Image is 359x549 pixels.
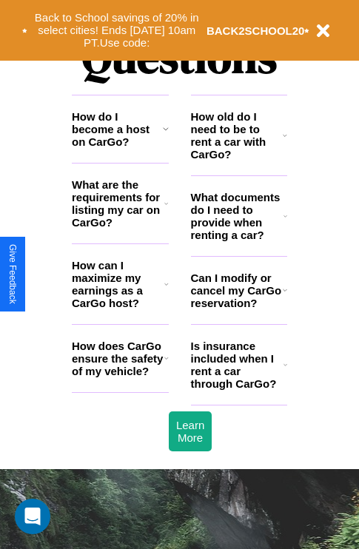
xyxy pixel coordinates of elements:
h3: What documents do I need to provide when renting a car? [191,191,284,241]
button: Back to School savings of 20% in select cities! Ends [DATE] 10am PT.Use code: [27,7,207,53]
h3: Is insurance included when I rent a car through CarGo? [191,340,283,390]
div: Give Feedback [7,244,18,304]
div: Open Intercom Messenger [15,499,50,534]
h3: How do I become a host on CarGo? [72,110,163,148]
h3: Can I modify or cancel my CarGo reservation? [191,272,283,309]
h3: What are the requirements for listing my car on CarGo? [72,178,164,229]
h3: How does CarGo ensure the safety of my vehicle? [72,340,164,377]
h3: How can I maximize my earnings as a CarGo host? [72,259,164,309]
button: Learn More [169,411,212,451]
b: BACK2SCHOOL20 [207,24,305,37]
h3: How old do I need to be to rent a car with CarGo? [191,110,283,161]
